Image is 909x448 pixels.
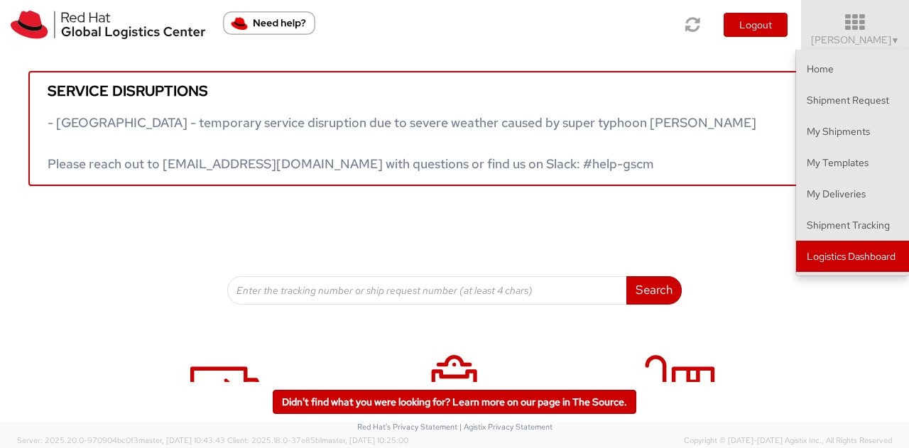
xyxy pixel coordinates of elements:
a: Shipment Tracking [796,209,909,241]
span: Copyright © [DATE]-[DATE] Agistix Inc., All Rights Reserved [684,435,892,447]
span: ▼ [891,35,900,46]
a: | Agistix Privacy Statement [459,422,553,432]
h5: Service disruptions [48,83,861,99]
a: Service disruptions - [GEOGRAPHIC_DATA] - temporary service disruption due to severe weather caus... [28,71,881,186]
a: Logistics Dashboard [796,241,909,272]
a: Home [796,53,909,84]
a: Shipment Request [796,84,909,116]
span: [PERSON_NAME] [811,33,900,46]
span: Client: 2025.18.0-37e85b1 [227,435,408,445]
span: master, [DATE] 10:43:43 [138,435,225,445]
span: - [GEOGRAPHIC_DATA] - temporary service disruption due to severe weather caused by super typhoon ... [48,114,756,172]
a: My Templates [796,147,909,178]
input: Enter the tracking number or ship request number (at least 4 chars) [227,276,627,305]
img: rh-logistics-00dfa346123c4ec078e1.svg [11,11,205,39]
button: Search [626,276,682,305]
a: Red Hat's Privacy Statement [357,422,457,432]
a: Didn't find what you were looking for? Learn more on our page in The Source. [273,390,636,414]
button: Need help? [223,11,315,35]
a: My Deliveries [796,178,909,209]
a: My Shipments [796,116,909,147]
span: master, [DATE] 10:25:00 [322,435,408,445]
span: Server: 2025.20.0-970904bc0f3 [17,435,225,445]
button: Logout [724,13,788,37]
